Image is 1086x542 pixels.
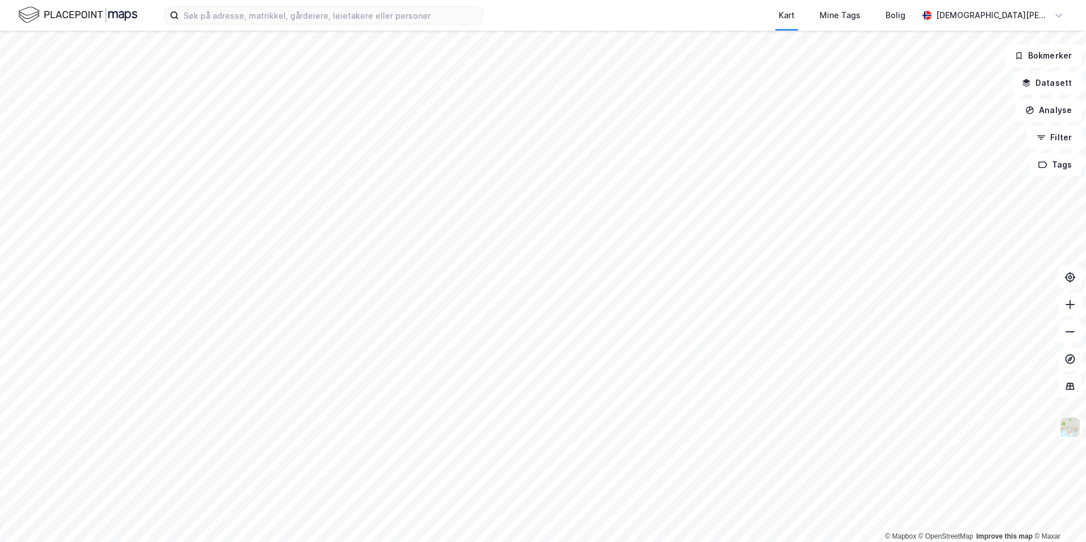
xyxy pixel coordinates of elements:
[1012,72,1081,94] button: Datasett
[918,532,974,540] a: OpenStreetMap
[976,532,1033,540] a: Improve this map
[1027,126,1081,149] button: Filter
[936,9,1050,22] div: [DEMOGRAPHIC_DATA][PERSON_NAME]
[885,532,916,540] a: Mapbox
[820,9,861,22] div: Mine Tags
[18,5,137,25] img: logo.f888ab2527a4732fd821a326f86c7f29.svg
[1059,416,1081,438] img: Z
[179,7,482,24] input: Søk på adresse, matrikkel, gårdeiere, leietakere eller personer
[779,9,795,22] div: Kart
[1016,99,1081,122] button: Analyse
[1005,44,1081,67] button: Bokmerker
[885,9,905,22] div: Bolig
[1029,153,1081,176] button: Tags
[1029,487,1086,542] iframe: Chat Widget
